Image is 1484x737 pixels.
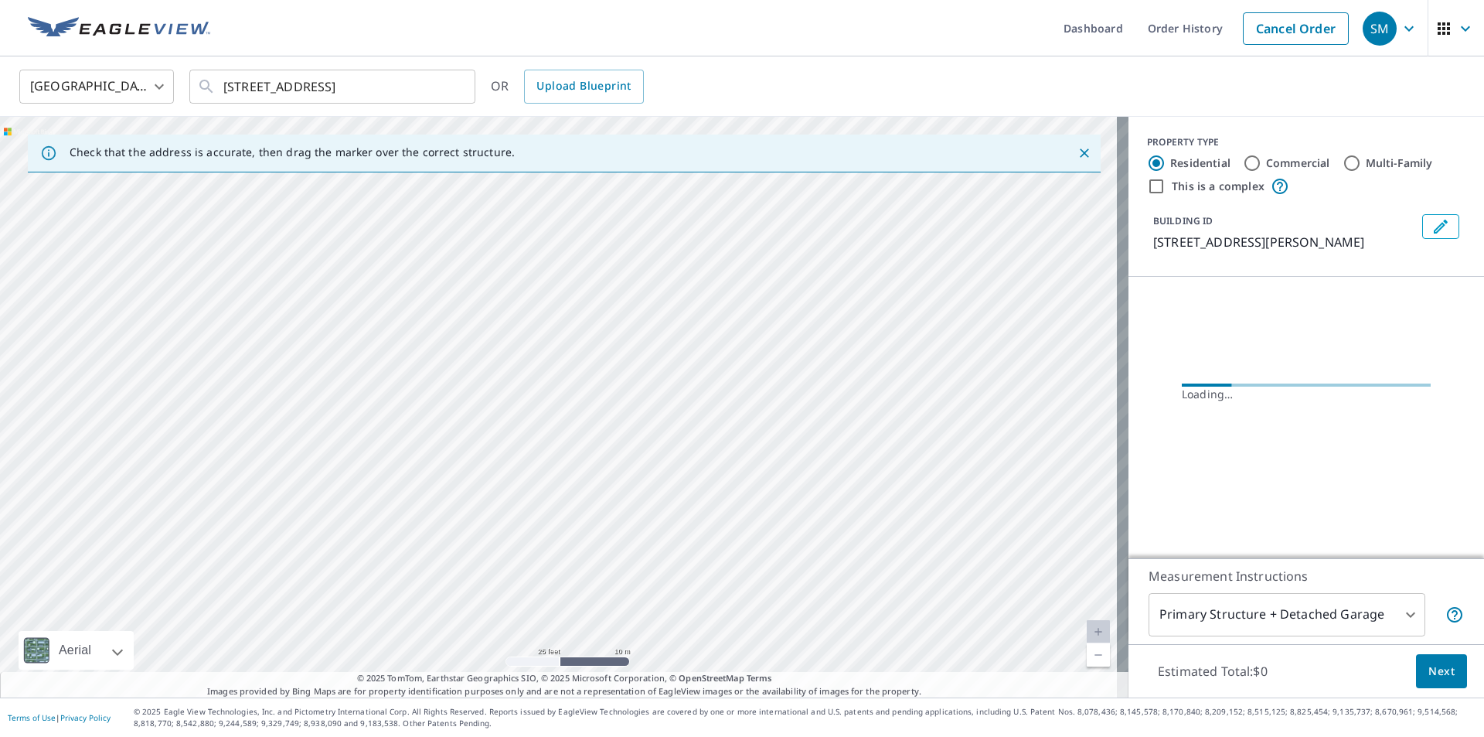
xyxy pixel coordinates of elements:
[1074,143,1094,163] button: Close
[8,713,111,722] p: |
[1153,214,1213,227] p: BUILDING ID
[1366,155,1433,171] label: Multi-Family
[1428,662,1455,681] span: Next
[1149,593,1425,636] div: Primary Structure + Detached Garage
[1422,214,1459,239] button: Edit building 1
[19,631,134,670] div: Aerial
[19,65,174,108] div: [GEOGRAPHIC_DATA]
[679,672,744,684] a: OpenStreetMap
[28,17,210,40] img: EV Logo
[747,672,772,684] a: Terms
[134,706,1476,729] p: © 2025 Eagle View Technologies, Inc. and Pictometry International Corp. All Rights Reserved. Repo...
[1172,179,1264,194] label: This is a complex
[1153,233,1416,251] p: [STREET_ADDRESS][PERSON_NAME]
[1266,155,1330,171] label: Commercial
[357,672,772,685] span: © 2025 TomTom, Earthstar Geographics SIO, © 2025 Microsoft Corporation, ©
[1170,155,1230,171] label: Residential
[1145,654,1280,688] p: Estimated Total: $0
[54,631,96,670] div: Aerial
[1243,12,1349,45] a: Cancel Order
[70,145,515,159] p: Check that the address is accurate, then drag the marker over the correct structure.
[1149,567,1464,585] p: Measurement Instructions
[1182,387,1431,402] div: Loading…
[1087,620,1110,643] a: Current Level 20, Zoom In Disabled
[524,70,643,104] a: Upload Blueprint
[1445,606,1464,624] span: Your report will include the primary structure and a detached garage if one exists.
[60,712,111,723] a: Privacy Policy
[1147,135,1465,149] div: PROPERTY TYPE
[1363,12,1397,46] div: SM
[223,65,444,108] input: Search by address or latitude-longitude
[1416,654,1467,689] button: Next
[491,70,644,104] div: OR
[1087,643,1110,667] a: Current Level 20, Zoom Out
[8,712,56,723] a: Terms of Use
[536,77,631,96] span: Upload Blueprint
